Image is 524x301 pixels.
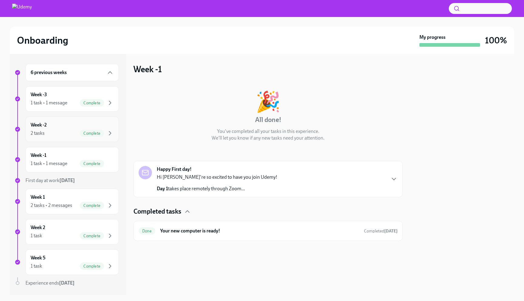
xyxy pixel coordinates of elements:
a: Week 21 taskComplete [15,219,119,245]
div: 2 tasks [31,130,45,137]
span: Complete [80,161,104,166]
strong: My progress [419,34,445,41]
p: takes place remotely through Zoom... [157,185,277,192]
span: Complete [80,131,104,136]
h6: Week -2 [31,122,47,128]
a: Week 51 taskComplete [15,249,119,275]
a: Week -31 task • 1 messageComplete [15,86,119,112]
div: Completed tasks [133,207,403,216]
span: Complete [80,264,104,269]
a: DoneYour new computer is ready!Completed[DATE] [139,226,398,236]
div: 🎉 [256,92,280,112]
span: June 11th, 2025 10:57 [364,228,398,234]
h3: 100% [485,35,507,46]
strong: [DATE] [59,280,75,286]
h6: Week -3 [31,91,47,98]
a: Week 12 tasks • 2 messagesComplete [15,189,119,214]
a: First day at work[DATE] [15,177,119,184]
div: 1 task • 1 message [31,160,67,167]
h6: Week -1 [31,152,46,159]
a: Week -11 task • 1 messageComplete [15,147,119,172]
span: Completed [364,228,398,234]
div: 1 task [31,232,42,239]
span: Complete [80,101,104,105]
span: First day at work [25,178,75,183]
h6: Week 2 [31,224,45,231]
span: Complete [80,203,104,208]
a: Week -22 tasksComplete [15,117,119,142]
strong: Happy First day! [157,166,192,173]
div: 1 task [31,263,42,269]
p: You've completed all your tasks in this experience. [217,128,319,135]
div: 6 previous weeks [25,64,119,81]
h4: All done! [255,115,281,124]
strong: Day 1 [157,186,168,191]
div: 1 task • 1 message [31,100,67,106]
p: We'll let you know if any new tasks need your attention. [212,135,324,141]
h2: Onboarding [17,34,68,46]
span: Done [139,229,155,233]
img: Udemy [12,4,32,13]
h4: Completed tasks [133,207,181,216]
strong: [DATE] [384,228,398,234]
h6: 6 previous weeks [31,69,67,76]
span: Experience ends [25,280,75,286]
h6: Your new computer is ready! [160,228,359,234]
div: 2 tasks • 2 messages [31,202,72,209]
strong: [DATE] [59,178,75,183]
h6: Week 5 [31,255,45,261]
h3: Week -1 [133,64,162,75]
h6: Week 1 [31,194,45,201]
p: Hi [PERSON_NAME]'re so excited to have you join Udemy! [157,174,277,181]
span: Complete [80,234,104,238]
